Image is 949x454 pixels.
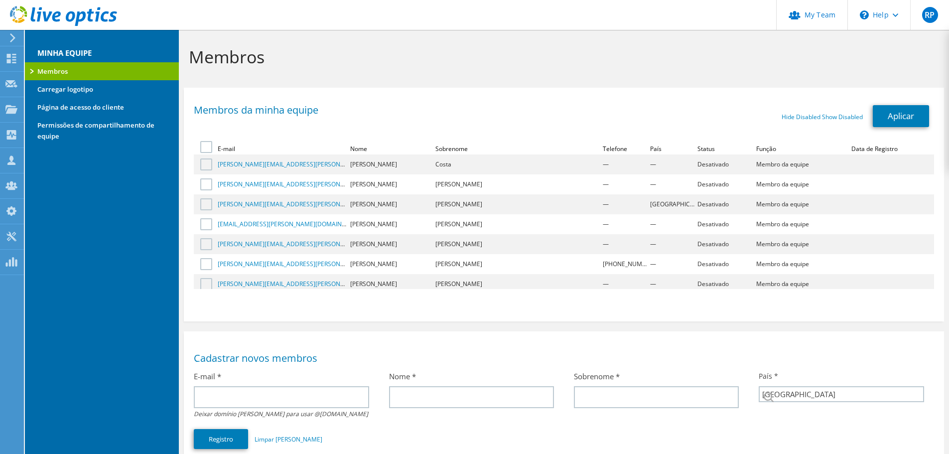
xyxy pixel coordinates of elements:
td: [PERSON_NAME] [434,174,601,194]
td: [PERSON_NAME] [434,194,601,214]
td: — [649,174,696,194]
a: Carregar logotipo [25,80,179,98]
td: Membro da equipe [755,234,850,254]
h3: MINHA EQUIPE [25,37,179,58]
label: País * [759,371,778,381]
td: Desativado [696,274,755,294]
a: Hide Disabled [782,113,820,121]
td: — [601,274,649,294]
td: [PERSON_NAME] [434,234,601,254]
a: Limpar [PERSON_NAME] [255,435,322,444]
td: [PERSON_NAME] [349,234,434,254]
h1: Cadastrar novos membros [194,353,929,363]
svg: \n [860,10,869,19]
td: [PERSON_NAME] [349,154,434,174]
a: [PERSON_NAME][EMAIL_ADDRESS][PERSON_NAME][DOMAIN_NAME] [218,180,410,188]
span: RP [922,7,938,23]
td: — [601,234,649,254]
td: [PERSON_NAME] [434,254,601,274]
td: Desativado [696,194,755,214]
button: Registro [194,429,248,449]
i: Deixar domínio [PERSON_NAME] para usar @[DOMAIN_NAME] [194,410,368,418]
td: [GEOGRAPHIC_DATA] [649,194,696,214]
a: [EMAIL_ADDRESS][PERSON_NAME][DOMAIN_NAME] [218,220,364,228]
label: Select one or more accounts below [200,141,215,153]
a: Aplicar [873,105,929,127]
td: [PERSON_NAME] [349,214,434,234]
h1: Membros [189,46,934,67]
div: E-mail [218,145,250,153]
label: Sobrenome * [574,371,620,381]
td: — [601,174,649,194]
td: [PERSON_NAME] [349,194,434,214]
a: Permissões de compartilhamento de equipe [25,116,179,145]
td: — [601,194,649,214]
div: Data de Registro [851,145,913,153]
td: — [649,254,696,274]
td: — [649,154,696,174]
a: [PERSON_NAME][EMAIL_ADDRESS][PERSON_NAME][DOMAIN_NAME] [218,260,410,268]
td: Desativado [696,154,755,174]
div: Função [756,145,791,153]
td: — [649,234,696,254]
td: Costa [434,154,601,174]
div: País [650,145,677,153]
div: Nome [350,145,382,153]
td: Desativado [696,234,755,254]
a: Membros [25,62,179,80]
td: [PHONE_NUMBER] [601,254,649,274]
td: Membro da equipe [755,274,850,294]
td: — [601,154,649,174]
td: Membro da equipe [755,154,850,174]
td: — [601,214,649,234]
td: [PERSON_NAME] [349,254,434,274]
a: Página de acesso do cliente [25,98,179,116]
label: E-mail * [194,371,221,381]
div: Sobrenome [435,145,483,153]
td: [PERSON_NAME] [434,214,601,234]
td: Desativado [696,174,755,194]
td: — [649,274,696,294]
td: [PERSON_NAME] [434,274,601,294]
td: [PERSON_NAME] [349,174,434,194]
td: Desativado [696,214,755,234]
label: Nome * [389,371,416,381]
td: Membro da equipe [755,254,850,274]
a: [PERSON_NAME][EMAIL_ADDRESS][PERSON_NAME][DOMAIN_NAME] [218,240,410,248]
td: Membro da equipe [755,214,850,234]
td: — [649,214,696,234]
div: Telefone [603,145,642,153]
td: Desativado [696,254,755,274]
div: Status [697,145,730,153]
td: [PERSON_NAME] [349,274,434,294]
a: [PERSON_NAME][EMAIL_ADDRESS][PERSON_NAME][DOMAIN_NAME] [218,160,410,168]
a: Show Disabled [822,113,863,121]
a: [PERSON_NAME][EMAIL_ADDRESS][PERSON_NAME][DOMAIN_NAME] [218,280,410,288]
td: Membro da equipe [755,194,850,214]
td: Membro da equipe [755,174,850,194]
a: [PERSON_NAME][EMAIL_ADDRESS][PERSON_NAME][DOMAIN_NAME] [218,200,410,208]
